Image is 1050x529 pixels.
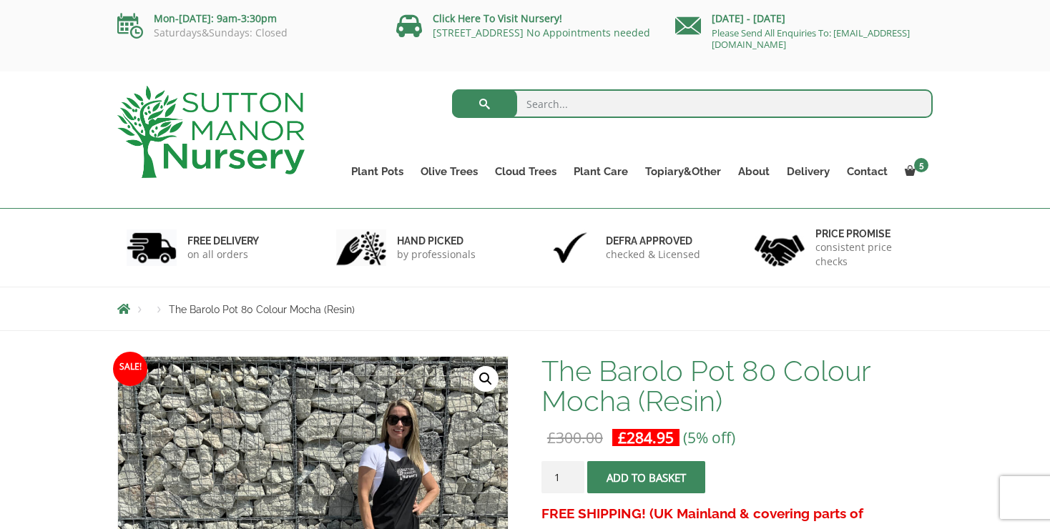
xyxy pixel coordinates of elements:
nav: Breadcrumbs [117,303,933,315]
a: Please Send All Enquiries To: [EMAIL_ADDRESS][DOMAIN_NAME] [712,26,910,51]
input: Product quantity [541,461,584,493]
span: (5% off) [683,427,735,448]
span: £ [547,427,556,448]
a: Olive Trees [412,162,486,182]
a: Contact [838,162,896,182]
a: Click Here To Visit Nursery! [433,11,562,25]
img: logo [117,86,305,178]
a: [STREET_ADDRESS] No Appointments needed [433,26,650,39]
a: View full-screen image gallery [473,366,499,392]
p: on all orders [187,247,259,262]
img: 4.jpg [755,226,805,270]
a: 5 [896,162,933,182]
span: 5 [914,158,928,172]
a: Plant Pots [343,162,412,182]
p: Mon-[DATE]: 9am-3:30pm [117,10,375,27]
bdi: 300.00 [547,427,603,448]
button: Add to basket [587,461,705,493]
img: 1.jpg [127,229,177,266]
a: Delivery [778,162,838,182]
p: consistent price checks [815,240,924,269]
p: by professionals [397,247,476,262]
a: Plant Care [565,162,637,182]
bdi: 284.95 [618,427,674,448]
h1: The Barolo Pot 80 Colour Mocha (Resin) [541,356,933,416]
p: Saturdays&Sundays: Closed [117,27,375,39]
a: About [730,162,778,182]
p: checked & Licensed [606,247,700,262]
span: Sale! [113,352,147,386]
h6: FREE DELIVERY [187,234,259,247]
img: 3.jpg [545,229,595,266]
a: Cloud Trees [486,162,565,182]
a: Topiary&Other [637,162,730,182]
span: £ [618,427,627,448]
img: 2.jpg [336,229,386,266]
span: The Barolo Pot 80 Colour Mocha (Resin) [169,304,355,315]
h6: hand picked [397,234,476,247]
h6: Price promise [815,227,924,240]
p: [DATE] - [DATE] [675,10,933,27]
input: Search... [452,89,933,118]
h6: Defra approved [606,234,700,247]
